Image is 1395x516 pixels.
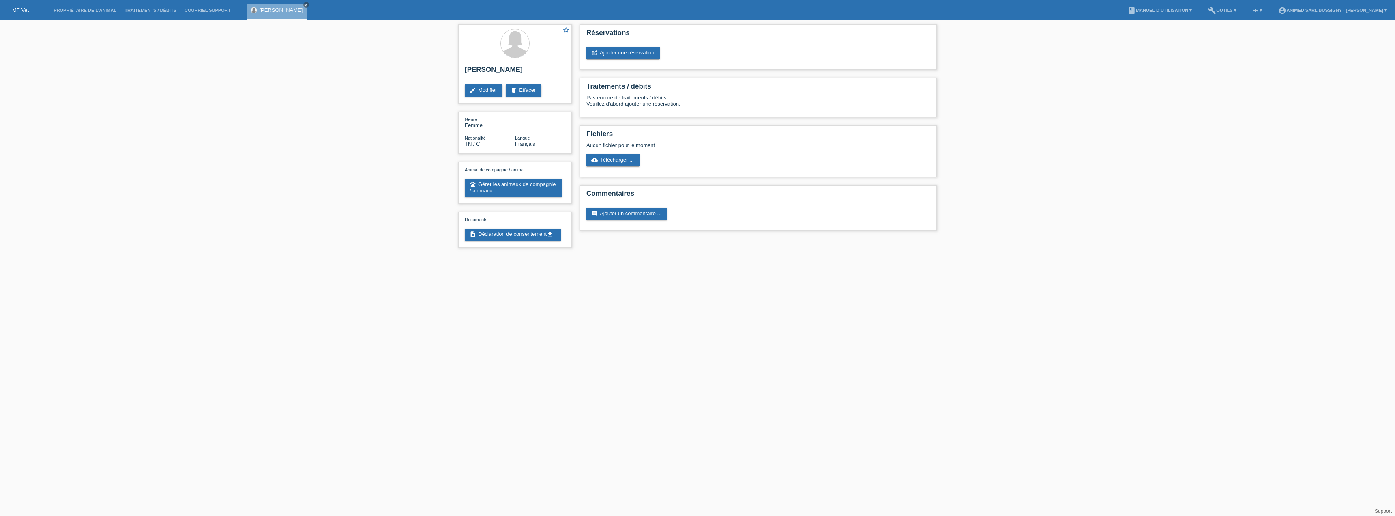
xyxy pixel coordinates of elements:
[562,26,570,34] i: star_border
[586,82,930,95] h2: Traitements / débits
[465,141,480,147] span: Tunisie / C / 01.01.1999
[465,136,486,140] span: Nationalité
[586,190,930,202] h2: Commentaires
[465,179,562,197] a: petsGérer les animaux de compagnie / animaux
[465,116,515,128] div: Femme
[465,217,487,222] span: Documents
[120,8,180,13] a: Traitements / débits
[1375,508,1392,514] a: Support
[1278,6,1286,15] i: account_circle
[1204,8,1240,13] a: buildOutils ▾
[586,47,660,59] a: post_addAjouter une réservation
[1208,6,1216,15] i: build
[562,26,570,35] a: star_border
[49,8,120,13] a: Propriétaire de l’animal
[515,136,530,140] span: Langue
[586,154,640,166] a: cloud_uploadTélécharger ...
[470,181,476,188] i: pets
[465,167,524,172] span: Animal de compagnie / animal
[465,117,477,122] span: Genre
[465,66,565,78] h2: [PERSON_NAME]
[515,141,535,147] span: Français
[465,229,561,241] a: descriptionDéclaration de consentementget_app
[586,208,667,220] a: commentAjouter un commentaire ...
[470,231,476,237] i: description
[465,84,502,97] a: editModifier
[547,231,553,237] i: get_app
[586,95,930,113] div: Pas encore de traitements / débits Veuillez d'abord ajouter une réservation.
[1128,6,1136,15] i: book
[180,8,234,13] a: Courriel Support
[303,2,309,8] a: close
[586,29,930,41] h2: Réservations
[586,142,834,148] div: Aucun fichier pour le moment
[12,7,29,13] a: MF Vet
[304,3,308,7] i: close
[591,210,598,217] i: comment
[506,84,541,97] a: deleteEffacer
[259,7,303,13] a: [PERSON_NAME]
[591,157,598,163] i: cloud_upload
[470,87,476,93] i: edit
[1249,8,1266,13] a: FR ▾
[586,130,930,142] h2: Fichiers
[511,87,517,93] i: delete
[1274,8,1391,13] a: account_circleANIMED Sàrl Bussigny - [PERSON_NAME] ▾
[1124,8,1196,13] a: bookManuel d’utilisation ▾
[591,50,598,56] i: post_add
